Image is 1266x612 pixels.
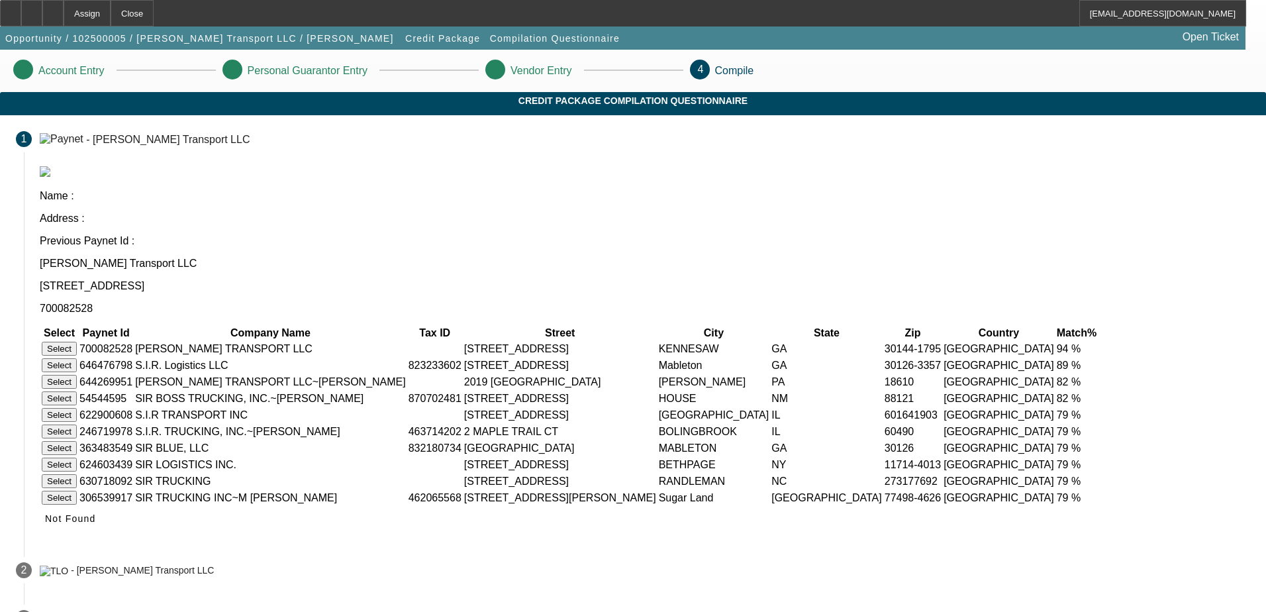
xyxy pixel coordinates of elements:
[771,327,883,340] th: State
[1056,358,1097,373] td: 89 %
[134,474,407,489] td: SIR TRUCKING
[10,95,1256,106] span: Credit Package Compilation Questionnaire
[463,374,657,389] td: 2019 [GEOGRAPHIC_DATA]
[41,327,77,340] th: Select
[1056,407,1097,423] td: 79 %
[42,425,77,438] button: Select
[884,327,942,340] th: Zip
[5,33,394,44] span: Opportunity / 102500005 / [PERSON_NAME] Transport LLC / [PERSON_NAME]
[658,374,770,389] td: [PERSON_NAME]
[658,457,770,472] td: BETHPAGE
[79,457,133,472] td: 624603439
[658,424,770,439] td: BOLINGBROOK
[463,407,657,423] td: [STREET_ADDRESS]
[658,341,770,356] td: KENNESAW
[463,358,657,373] td: [STREET_ADDRESS]
[943,440,1055,456] td: [GEOGRAPHIC_DATA]
[1056,327,1097,340] th: Match%
[405,33,480,44] span: Credit Package
[1177,26,1244,48] a: Open Ticket
[134,407,407,423] td: S.I.R TRANSPORT INC
[884,490,942,505] td: 77498-4626
[40,133,83,145] img: Paynet
[884,374,942,389] td: 18610
[771,341,883,356] td: GA
[40,213,1250,225] p: Address :
[408,327,462,340] th: Tax ID
[21,564,27,576] span: 2
[79,374,133,389] td: 644269951
[40,258,1250,270] p: [PERSON_NAME] Transport LLC
[463,440,657,456] td: [GEOGRAPHIC_DATA]
[40,190,1250,202] p: Name :
[79,407,133,423] td: 622900608
[1056,474,1097,489] td: 79 %
[658,490,770,505] td: Sugar Land
[463,490,657,505] td: [STREET_ADDRESS][PERSON_NAME]
[884,391,942,406] td: 88121
[134,374,407,389] td: [PERSON_NAME] TRANSPORT LLC~[PERSON_NAME]
[715,65,754,77] p: Compile
[134,490,407,505] td: SIR TRUCKING INC~M [PERSON_NAME]
[42,391,77,405] button: Select
[1056,490,1097,505] td: 79 %
[884,424,942,439] td: 60490
[943,490,1055,505] td: [GEOGRAPHIC_DATA]
[511,65,572,77] p: Vendor Entry
[45,513,96,524] span: Not Found
[884,440,942,456] td: 30126
[79,327,133,340] th: Paynet Id
[408,391,462,406] td: 870702481
[943,407,1055,423] td: [GEOGRAPHIC_DATA]
[463,391,657,406] td: [STREET_ADDRESS]
[463,424,657,439] td: 2 MAPLE TRAIL CT
[402,26,483,50] button: Credit Package
[40,280,1250,292] p: [STREET_ADDRESS]
[40,566,68,576] img: TLO
[698,64,704,75] span: 4
[42,491,77,505] button: Select
[42,408,77,422] button: Select
[943,358,1055,373] td: [GEOGRAPHIC_DATA]
[884,358,942,373] td: 30126-3357
[658,474,770,489] td: RANDLEMAN
[38,65,105,77] p: Account Entry
[71,566,214,576] div: - [PERSON_NAME] Transport LLC
[86,133,250,144] div: - [PERSON_NAME] Transport LLC
[79,358,133,373] td: 646476798
[463,327,657,340] th: Street
[408,490,462,505] td: 462065568
[771,457,883,472] td: NY
[408,440,462,456] td: 832180734
[943,341,1055,356] td: [GEOGRAPHIC_DATA]
[884,457,942,472] td: 11714-4013
[771,490,883,505] td: [GEOGRAPHIC_DATA]
[79,490,133,505] td: 306539917
[79,391,133,406] td: 54544595
[658,358,770,373] td: Mableton
[943,327,1055,340] th: Country
[884,341,942,356] td: 30144-1795
[248,65,367,77] p: Personal Guarantor Entry
[490,33,620,44] span: Compilation Questionnaire
[884,474,942,489] td: 273177692
[658,391,770,406] td: HOUSE
[79,424,133,439] td: 246719978
[1056,341,1097,356] td: 94 %
[134,358,407,373] td: S.I.R. Logistics LLC
[463,474,657,489] td: [STREET_ADDRESS]
[42,358,77,372] button: Select
[943,374,1055,389] td: [GEOGRAPHIC_DATA]
[40,166,50,177] img: paynet_logo.jpg
[1056,457,1097,472] td: 79 %
[771,440,883,456] td: GA
[134,440,407,456] td: SIR BLUE, LLC
[771,407,883,423] td: IL
[134,391,407,406] td: SIR BOSS TRUCKING, INC.~[PERSON_NAME]
[771,358,883,373] td: GA
[1056,440,1097,456] td: 79 %
[134,424,407,439] td: S.I.R. TRUCKING, INC.~[PERSON_NAME]
[943,474,1055,489] td: [GEOGRAPHIC_DATA]
[40,303,1250,315] p: 700082528
[42,441,77,455] button: Select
